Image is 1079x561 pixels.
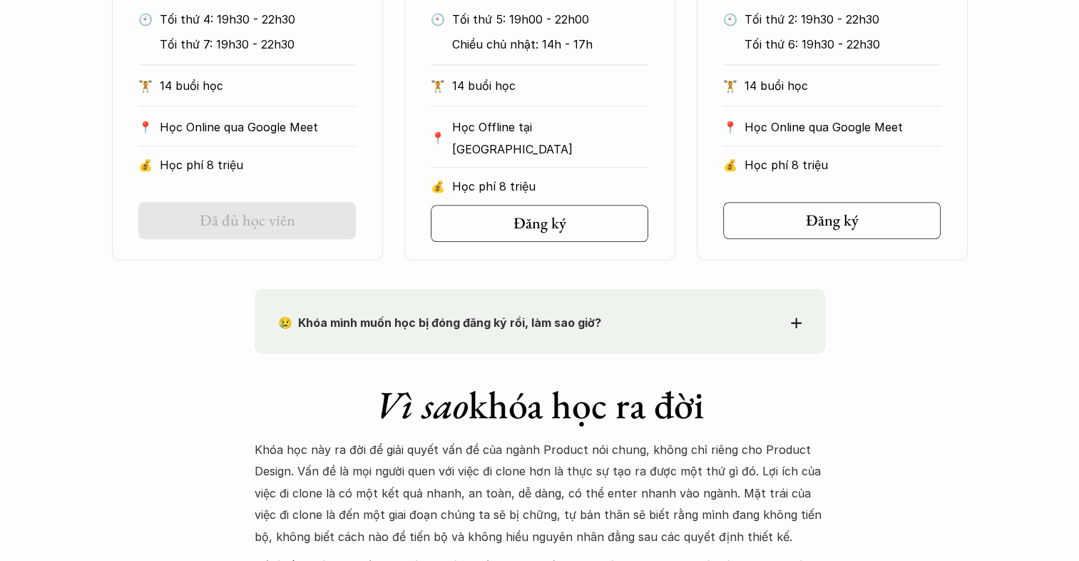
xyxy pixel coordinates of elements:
[723,154,737,176] p: 💰
[431,176,445,197] p: 💰
[138,154,153,176] p: 💰
[452,116,648,160] p: Học Offline tại [GEOGRAPHIC_DATA]
[745,154,941,176] p: Học phí 8 triệu
[723,75,737,96] p: 🏋️
[160,34,356,55] p: Tối thứ 7: 19h30 - 22h30
[200,211,295,230] h5: Đã đủ học viên
[431,9,445,30] p: 🕙
[452,34,648,55] p: Chiều chủ nhật: 14h - 17h
[745,34,941,55] p: Tối thứ 6: 19h30 - 22h30
[723,9,737,30] p: 🕙
[160,116,356,138] p: Học Online qua Google Meet
[160,154,356,176] p: Học phí 8 triệu
[255,439,825,547] p: Khóa học này ra đời để giải quyết vấn đề của ngành Product nói chung, không chỉ riêng cho Product...
[745,116,941,138] p: Học Online qua Google Meet
[138,75,153,96] p: 🏋️
[745,75,941,96] p: 14 buổi học
[452,75,648,96] p: 14 buổi học
[278,315,601,330] strong: 😢 Khóa mình muốn học bị đóng đăng ký rồi, làm sao giờ?
[452,176,648,197] p: Học phí 8 triệu
[806,211,859,230] h5: Đăng ký
[375,380,469,430] em: Vì sao
[431,205,648,242] a: Đăng ký
[745,9,941,30] p: Tối thứ 2: 19h30 - 22h30
[160,9,356,30] p: Tối thứ 4: 19h30 - 22h30
[513,214,566,233] h5: Đăng ký
[431,131,445,145] p: 📍
[255,382,825,428] h1: khóa học ra đời
[723,202,941,239] a: Đăng ký
[138,9,153,30] p: 🕙
[452,9,648,30] p: Tối thứ 5: 19h00 - 22h00
[723,121,737,134] p: 📍
[138,121,153,134] p: 📍
[160,75,356,96] p: 14 buổi học
[431,75,445,96] p: 🏋️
